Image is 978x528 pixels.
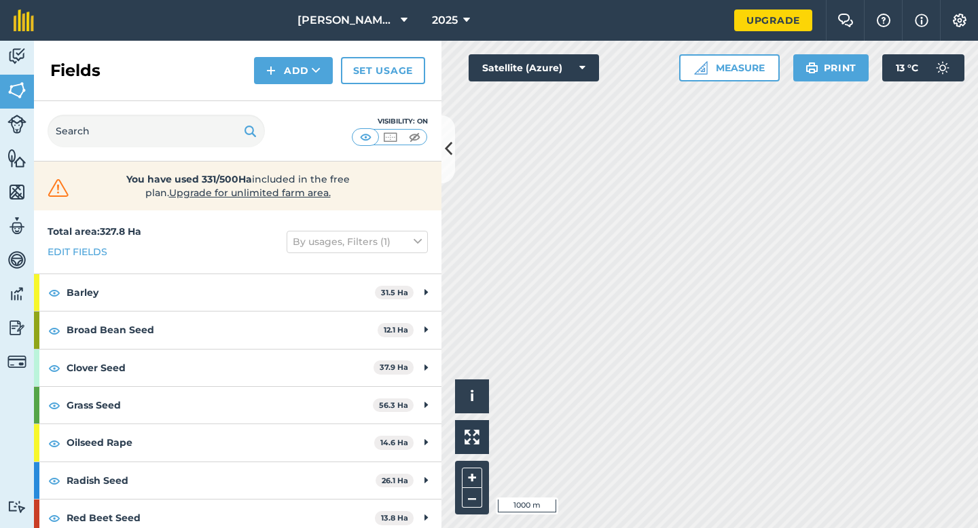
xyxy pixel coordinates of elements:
[470,388,474,404] span: i
[48,244,107,259] a: Edit fields
[93,172,382,200] span: included in the free plan .
[837,14,854,27] img: Two speech bubbles overlapping with the left bubble in the forefront
[169,187,331,199] span: Upgrade for unlimited farm area.
[694,61,708,75] img: Ruler icon
[406,130,423,144] img: svg+xml;base64,PHN2ZyB4bWxucz0iaHR0cDovL3d3dy53My5vcmcvMjAwMC9zdmciIHdpZHRoPSI1MCIgaGVpZ2h0PSI0MC...
[67,274,375,311] strong: Barley
[7,318,26,338] img: svg+xml;base64,PD94bWwgdmVyc2lvbj0iMS4wIiBlbmNvZGluZz0idXRmLTgiPz4KPCEtLSBHZW5lcmF0b3I6IEFkb2JlIE...
[462,468,482,488] button: +
[432,12,458,29] span: 2025
[7,250,26,270] img: svg+xml;base64,PD94bWwgdmVyc2lvbj0iMS4wIiBlbmNvZGluZz0idXRmLTgiPz4KPCEtLSBHZW5lcmF0b3I6IEFkb2JlIE...
[7,352,26,371] img: svg+xml;base64,PD94bWwgdmVyc2lvbj0iMS4wIiBlbmNvZGluZz0idXRmLTgiPz4KPCEtLSBHZW5lcmF0b3I6IEFkb2JlIE...
[254,57,333,84] button: Add
[465,430,479,445] img: Four arrows, one pointing top left, one top right, one bottom right and the last bottom left
[462,488,482,508] button: –
[679,54,780,81] button: Measure
[382,130,399,144] img: svg+xml;base64,PHN2ZyB4bWxucz0iaHR0cDovL3d3dy53My5vcmcvMjAwMC9zdmciIHdpZHRoPSI1MCIgaGVpZ2h0PSI0MC...
[126,173,252,185] strong: You have used 331/500Ha
[50,60,101,81] h2: Fields
[7,284,26,304] img: svg+xml;base64,PD94bWwgdmVyc2lvbj0iMS4wIiBlbmNvZGluZz0idXRmLTgiPz4KPCEtLSBHZW5lcmF0b3I6IEFkb2JlIE...
[952,14,968,27] img: A cog icon
[7,80,26,100] img: svg+xml;base64,PHN2ZyB4bWxucz0iaHR0cDovL3d3dy53My5vcmcvMjAwMC9zdmciIHdpZHRoPSI1NiIgaGVpZ2h0PSI2MC...
[67,424,374,461] strong: Oilseed Rape
[34,350,441,386] div: Clover Seed37.9 Ha
[469,54,599,81] button: Satellite (Azure)
[48,284,60,301] img: svg+xml;base64,PHN2ZyB4bWxucz0iaHR0cDovL3d3dy53My5vcmcvMjAwMC9zdmciIHdpZHRoPSIxOCIgaGVpZ2h0PSIyNC...
[67,350,374,386] strong: Clover Seed
[34,274,441,311] div: Barley31.5 Ha
[882,54,964,81] button: 13 °C
[381,513,408,523] strong: 13.8 Ha
[34,312,441,348] div: Broad Bean Seed12.1 Ha
[48,360,60,376] img: svg+xml;base64,PHN2ZyB4bWxucz0iaHR0cDovL3d3dy53My5vcmcvMjAwMC9zdmciIHdpZHRoPSIxOCIgaGVpZ2h0PSIyNC...
[48,397,60,413] img: svg+xml;base64,PHN2ZyB4bWxucz0iaHR0cDovL3d3dy53My5vcmcvMjAwMC9zdmciIHdpZHRoPSIxOCIgaGVpZ2h0PSIyNC...
[7,148,26,168] img: svg+xml;base64,PHN2ZyB4bWxucz0iaHR0cDovL3d3dy53My5vcmcvMjAwMC9zdmciIHdpZHRoPSI1NiIgaGVpZ2h0PSI2MC...
[67,312,378,348] strong: Broad Bean Seed
[352,116,428,127] div: Visibility: On
[382,476,408,485] strong: 26.1 Ha
[266,62,276,79] img: svg+xml;base64,PHN2ZyB4bWxucz0iaHR0cDovL3d3dy53My5vcmcvMjAwMC9zdmciIHdpZHRoPSIxNCIgaGVpZ2h0PSIyNC...
[7,500,26,513] img: svg+xml;base64,PD94bWwgdmVyc2lvbj0iMS4wIiBlbmNvZGluZz0idXRmLTgiPz4KPCEtLSBHZW5lcmF0b3I6IEFkb2JlIE...
[45,172,431,200] a: You have used 331/500Haincluded in the free plan.Upgrade for unlimited farm area.
[379,400,408,410] strong: 56.3 Ha
[384,325,408,335] strong: 12.1 Ha
[455,379,489,413] button: i
[48,115,265,147] input: Search
[14,10,34,31] img: fieldmargin Logo
[7,216,26,236] img: svg+xml;base64,PD94bWwgdmVyc2lvbj0iMS4wIiBlbmNvZGluZz0idXRmLTgiPz4KPCEtLSBHZW5lcmF0b3I6IEFkb2JlIE...
[48,435,60,451] img: svg+xml;base64,PHN2ZyB4bWxucz0iaHR0cDovL3d3dy53My5vcmcvMjAwMC9zdmciIHdpZHRoPSIxOCIgaGVpZ2h0PSIyNC...
[67,462,376,499] strong: Radish Seed
[48,472,60,489] img: svg+xml;base64,PHN2ZyB4bWxucz0iaHR0cDovL3d3dy53My5vcmcvMjAwMC9zdmciIHdpZHRoPSIxOCIgaGVpZ2h0PSIyNC...
[45,178,72,198] img: svg+xml;base64,PHN2ZyB4bWxucz0iaHR0cDovL3d3dy53My5vcmcvMjAwMC9zdmciIHdpZHRoPSIzMiIgaGVpZ2h0PSIzMC...
[34,462,441,499] div: Radish Seed26.1 Ha
[7,182,26,202] img: svg+xml;base64,PHN2ZyB4bWxucz0iaHR0cDovL3d3dy53My5vcmcvMjAwMC9zdmciIHdpZHRoPSI1NiIgaGVpZ2h0PSI2MC...
[297,12,395,29] span: [PERSON_NAME] & Sons
[48,322,60,339] img: svg+xml;base64,PHN2ZyB4bWxucz0iaHR0cDovL3d3dy53My5vcmcvMjAwMC9zdmciIHdpZHRoPSIxOCIgaGVpZ2h0PSIyNC...
[357,130,374,144] img: svg+xml;base64,PHN2ZyB4bWxucz0iaHR0cDovL3d3dy53My5vcmcvMjAwMC9zdmciIHdpZHRoPSI1MCIgaGVpZ2h0PSI0MC...
[381,288,408,297] strong: 31.5 Ha
[380,438,408,447] strong: 14.6 Ha
[34,424,441,461] div: Oilseed Rape14.6 Ha
[48,225,141,238] strong: Total area : 327.8 Ha
[929,54,956,81] img: svg+xml;base64,PD94bWwgdmVyc2lvbj0iMS4wIiBlbmNvZGluZz0idXRmLTgiPz4KPCEtLSBHZW5lcmF0b3I6IEFkb2JlIE...
[875,14,892,27] img: A question mark icon
[734,10,812,31] a: Upgrade
[7,115,26,134] img: svg+xml;base64,PD94bWwgdmVyc2lvbj0iMS4wIiBlbmNvZGluZz0idXRmLTgiPz4KPCEtLSBHZW5lcmF0b3I6IEFkb2JlIE...
[915,12,928,29] img: svg+xml;base64,PHN2ZyB4bWxucz0iaHR0cDovL3d3dy53My5vcmcvMjAwMC9zdmciIHdpZHRoPSIxNyIgaGVpZ2h0PSIxNy...
[896,54,918,81] span: 13 ° C
[287,231,428,252] button: By usages, Filters (1)
[805,60,818,76] img: svg+xml;base64,PHN2ZyB4bWxucz0iaHR0cDovL3d3dy53My5vcmcvMjAwMC9zdmciIHdpZHRoPSIxOSIgaGVpZ2h0PSIyNC...
[48,510,60,526] img: svg+xml;base64,PHN2ZyB4bWxucz0iaHR0cDovL3d3dy53My5vcmcvMjAwMC9zdmciIHdpZHRoPSIxOCIgaGVpZ2h0PSIyNC...
[380,362,408,372] strong: 37.9 Ha
[244,123,257,139] img: svg+xml;base64,PHN2ZyB4bWxucz0iaHR0cDovL3d3dy53My5vcmcvMjAwMC9zdmciIHdpZHRoPSIxOSIgaGVpZ2h0PSIyNC...
[7,46,26,67] img: svg+xml;base64,PD94bWwgdmVyc2lvbj0iMS4wIiBlbmNvZGluZz0idXRmLTgiPz4KPCEtLSBHZW5lcmF0b3I6IEFkb2JlIE...
[341,57,425,84] a: Set usage
[34,387,441,423] div: Grass Seed56.3 Ha
[67,387,373,423] strong: Grass Seed
[793,54,869,81] button: Print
